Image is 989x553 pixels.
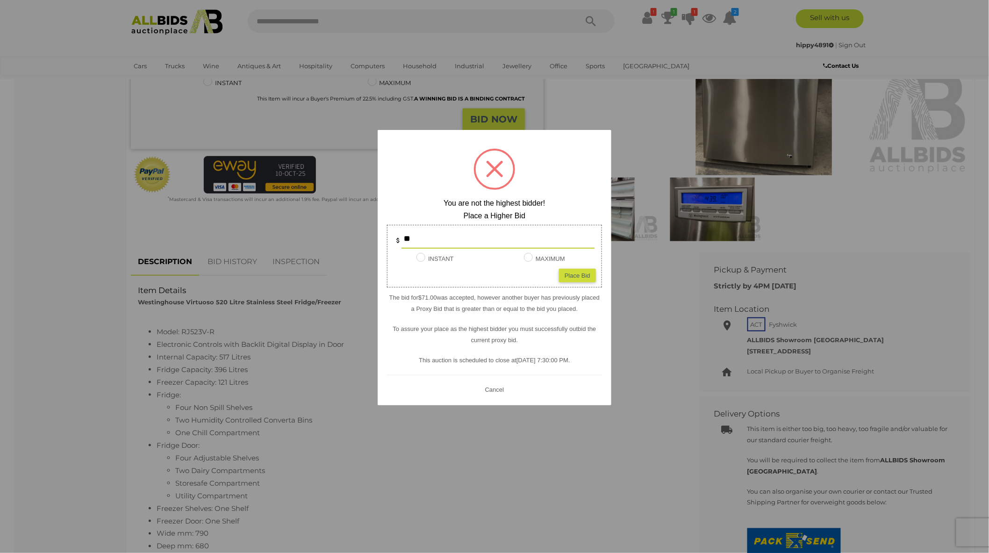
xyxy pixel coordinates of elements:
[482,384,507,395] button: Cancel
[516,357,568,364] span: [DATE] 7:30:00 PM
[416,253,454,264] label: INSTANT
[387,323,602,345] p: To assure your place as the highest bidder you must successfully outbid the current proxy bid.
[387,292,602,314] p: The bid for was accepted, however another buyer has previously placed a Proxy Bid that is greater...
[387,355,602,366] p: This auction is scheduled to close at .
[387,212,602,220] h2: Place a Higher Bid
[418,294,437,301] span: $71.00
[387,199,602,208] h2: You are not the highest bidder!
[559,269,596,282] div: Place Bid
[524,253,565,264] label: MAXIMUM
